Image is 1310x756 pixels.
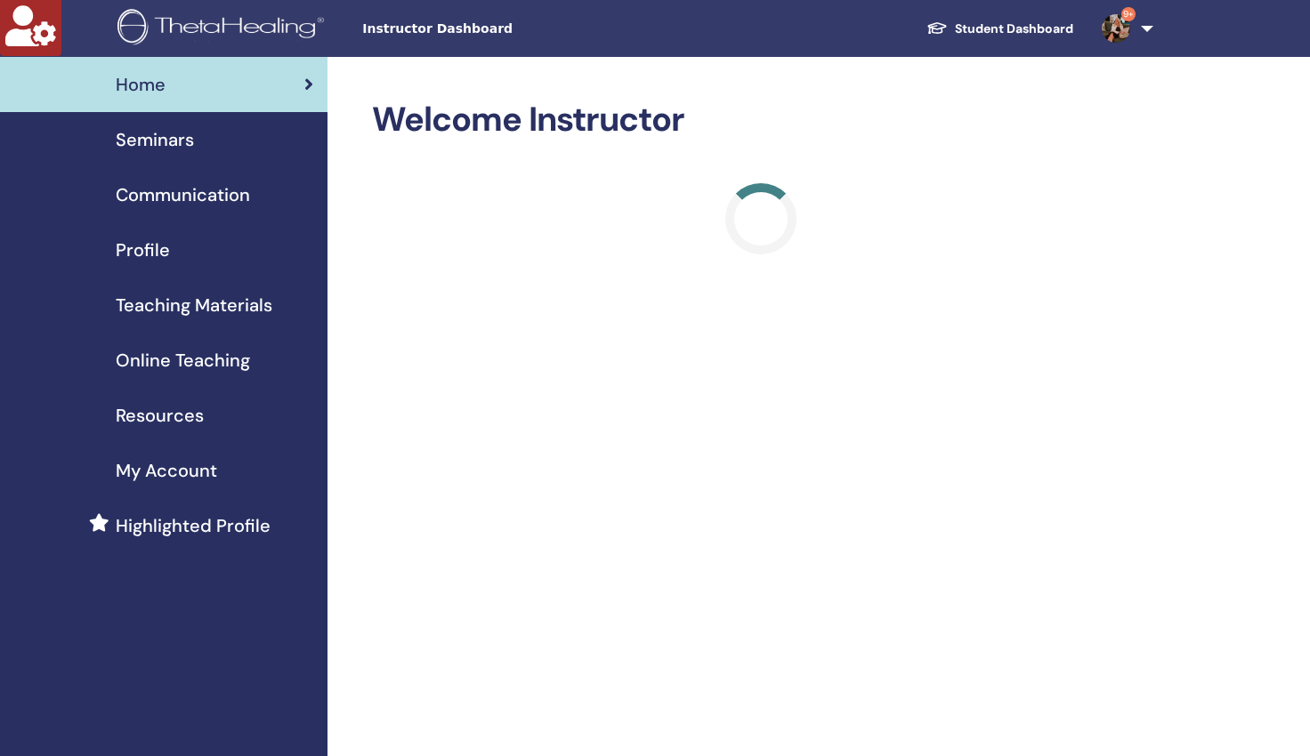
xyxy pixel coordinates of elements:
span: Instructor Dashboard [362,20,629,38]
h2: Welcome Instructor [372,100,1150,141]
span: Communication [116,181,250,208]
span: Highlighted Profile [116,512,271,539]
span: Online Teaching [116,347,250,374]
img: default.jpg [1102,14,1130,43]
span: 9+ [1121,7,1136,21]
span: Profile [116,237,170,263]
span: Resources [116,402,204,429]
a: Student Dashboard [912,12,1088,45]
img: logo.png [117,9,330,49]
span: My Account [116,457,217,484]
img: graduation-cap-white.svg [926,20,948,36]
span: Teaching Materials [116,292,272,318]
span: Seminars [116,126,194,153]
span: Home [116,71,166,98]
